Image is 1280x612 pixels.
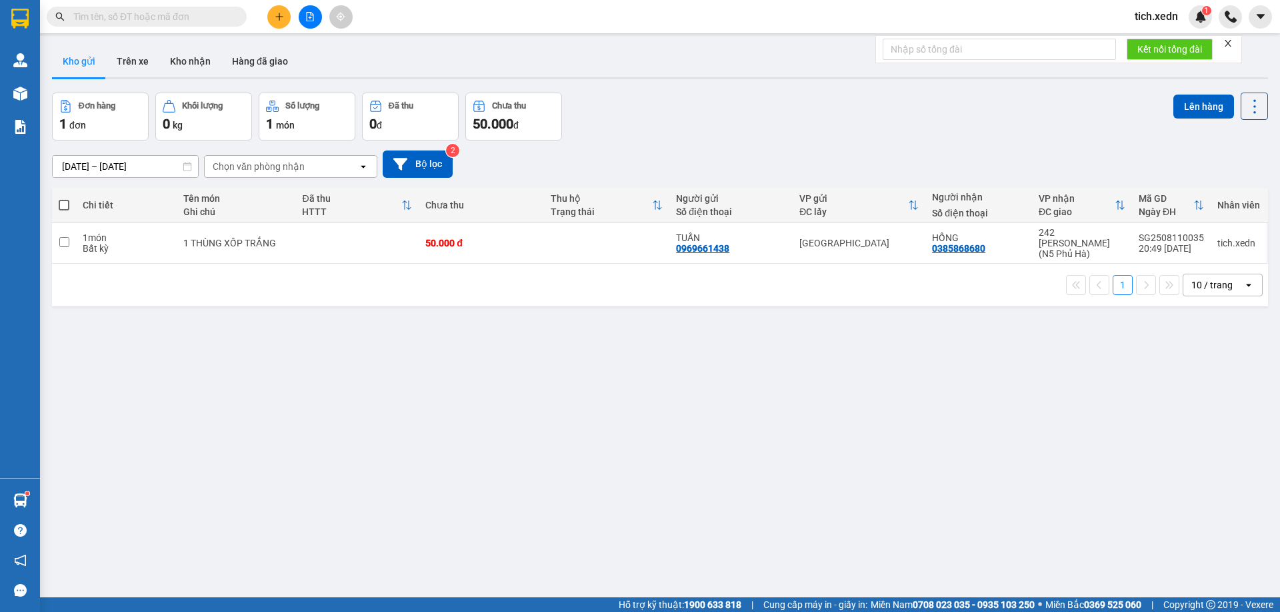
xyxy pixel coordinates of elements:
span: question-circle [14,524,27,537]
div: 1 món [83,232,169,243]
img: warehouse-icon [13,53,27,67]
input: Select a date range. [53,156,198,177]
div: tich.xedn [1217,238,1260,248]
div: SG2508110035 [1139,232,1204,243]
div: HTTT [302,206,401,217]
div: Chi tiết [83,200,169,210]
div: Người gửi [676,193,786,204]
div: 20:49 [DATE] [1139,243,1204,254]
span: Cung cấp máy in - giấy in: [763,597,867,612]
th: Toggle SortBy [1132,188,1211,223]
svg: open [358,161,369,172]
div: Chưa thu [425,200,537,210]
sup: 1 [1202,6,1211,15]
div: VP nhận [1039,193,1115,204]
div: [GEOGRAPHIC_DATA] [799,238,919,248]
button: Kho gửi [52,45,106,77]
span: tich.xedn [1124,8,1189,25]
button: file-add [299,5,322,29]
div: Nhân viên [1217,200,1260,210]
span: notification [14,554,27,567]
div: Ngày ĐH [1139,206,1193,217]
span: aim [336,12,345,21]
span: đơn [69,120,86,131]
div: Đơn hàng [79,101,115,111]
div: Bất kỳ [83,243,169,254]
span: file-add [305,12,315,21]
div: Người nhận [932,192,1025,202]
img: warehouse-icon [13,493,27,507]
div: 50.000 đ [425,238,537,248]
span: close [1223,39,1233,48]
img: phone-icon [1225,11,1237,23]
input: Nhập số tổng đài [883,39,1116,60]
div: Thu hộ [551,193,652,204]
span: plus [275,12,284,21]
div: VP gửi [799,193,908,204]
button: Kho nhận [159,45,221,77]
div: HỒNG [932,232,1025,243]
input: Tìm tên, số ĐT hoặc mã đơn [73,9,231,24]
sup: 1 [25,491,29,495]
button: Hàng đã giao [221,45,299,77]
th: Toggle SortBy [793,188,925,223]
span: Hỗ trợ kỹ thuật: [619,597,741,612]
img: icon-new-feature [1195,11,1207,23]
div: ĐC giao [1039,206,1115,217]
span: 1 [266,116,273,132]
span: Miền Nam [871,597,1035,612]
svg: open [1243,280,1254,290]
div: Số điện thoại [676,206,786,217]
button: plus [267,5,291,29]
img: warehouse-icon [13,87,27,101]
strong: 0708 023 035 - 0935 103 250 [913,599,1035,610]
div: Đã thu [389,101,413,111]
div: 1 THÙNG XỐP TRẮNG [183,238,289,248]
button: Lên hàng [1173,95,1234,119]
th: Toggle SortBy [1032,188,1132,223]
span: ⚪️ [1038,602,1042,607]
span: 50.000 [473,116,513,132]
img: solution-icon [13,120,27,134]
th: Toggle SortBy [295,188,419,223]
button: Đã thu0đ [362,93,459,141]
button: Trên xe [106,45,159,77]
div: 242 [PERSON_NAME] (N5 Phủ Hà) [1039,227,1125,259]
button: Đơn hàng1đơn [52,93,149,141]
span: copyright [1206,600,1215,609]
button: Chưa thu50.000đ [465,93,562,141]
button: Kết nối tổng đài [1127,39,1213,60]
div: Ghi chú [183,206,289,217]
span: 0 [369,116,377,132]
span: 1 [1204,6,1209,15]
span: đ [513,120,519,131]
div: Chọn văn phòng nhận [213,160,305,173]
div: Khối lượng [182,101,223,111]
sup: 2 [446,144,459,157]
div: Số lượng [285,101,319,111]
div: Chưa thu [492,101,526,111]
button: Bộ lọc [383,151,453,178]
span: kg [173,120,183,131]
span: 0 [163,116,170,132]
span: đ [377,120,382,131]
span: Kết nối tổng đài [1137,42,1202,57]
div: 0969661438 [676,243,729,254]
div: Mã GD [1139,193,1193,204]
button: aim [329,5,353,29]
span: message [14,584,27,597]
span: | [1151,597,1153,612]
button: Khối lượng0kg [155,93,252,141]
img: logo-vxr [11,9,29,29]
button: Số lượng1món [259,93,355,141]
span: món [276,120,295,131]
div: Số điện thoại [932,208,1025,218]
strong: 1900 633 818 [684,599,741,610]
button: caret-down [1249,5,1272,29]
div: 0385868680 [932,243,985,254]
span: 1 [59,116,67,132]
th: Toggle SortBy [544,188,669,223]
strong: 0369 525 060 [1084,599,1141,610]
span: Miền Bắc [1045,597,1141,612]
div: Trạng thái [551,206,652,217]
